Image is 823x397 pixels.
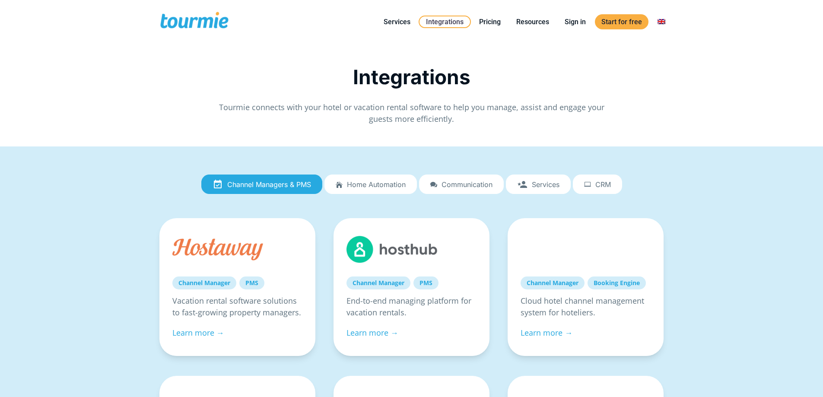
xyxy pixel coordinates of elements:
[346,295,477,318] p: End-to-end managing platform for vacation rentals.
[510,16,556,27] a: Resources
[442,181,493,188] span: Communication
[588,276,646,289] a: Booking Engine
[227,181,311,188] span: Channel Managers & PMS
[506,175,571,194] a: Services
[346,276,410,289] a: Channel Manager
[219,102,604,124] span: Tourmie connects with your hotel or vacation rental software to help you manage, assist and engag...
[595,14,648,29] a: Start for free
[172,295,302,318] p: Vacation rental software solutions to fast-growing property managers.
[346,327,398,338] a: Learn more →
[419,175,504,194] a: Communication
[172,276,236,289] a: Channel Manager
[473,16,507,27] a: Pricing
[239,276,264,289] a: PMS
[521,327,572,338] a: Learn more →
[532,181,559,188] span: Services
[595,181,611,188] span: CRM
[201,175,322,194] a: Channel Managers & PMS
[521,295,651,318] p: Cloud hotel channel management system for hoteliers.
[558,16,592,27] a: Sign in
[521,276,585,289] a: Channel Manager
[419,16,471,28] a: Integrations
[172,327,224,338] a: Learn more →
[324,175,417,194] a: Home automation
[353,65,470,89] span: Integrations
[377,16,417,27] a: Services
[347,181,406,188] span: Home automation
[573,175,622,194] a: CRM
[413,276,439,289] a: PMS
